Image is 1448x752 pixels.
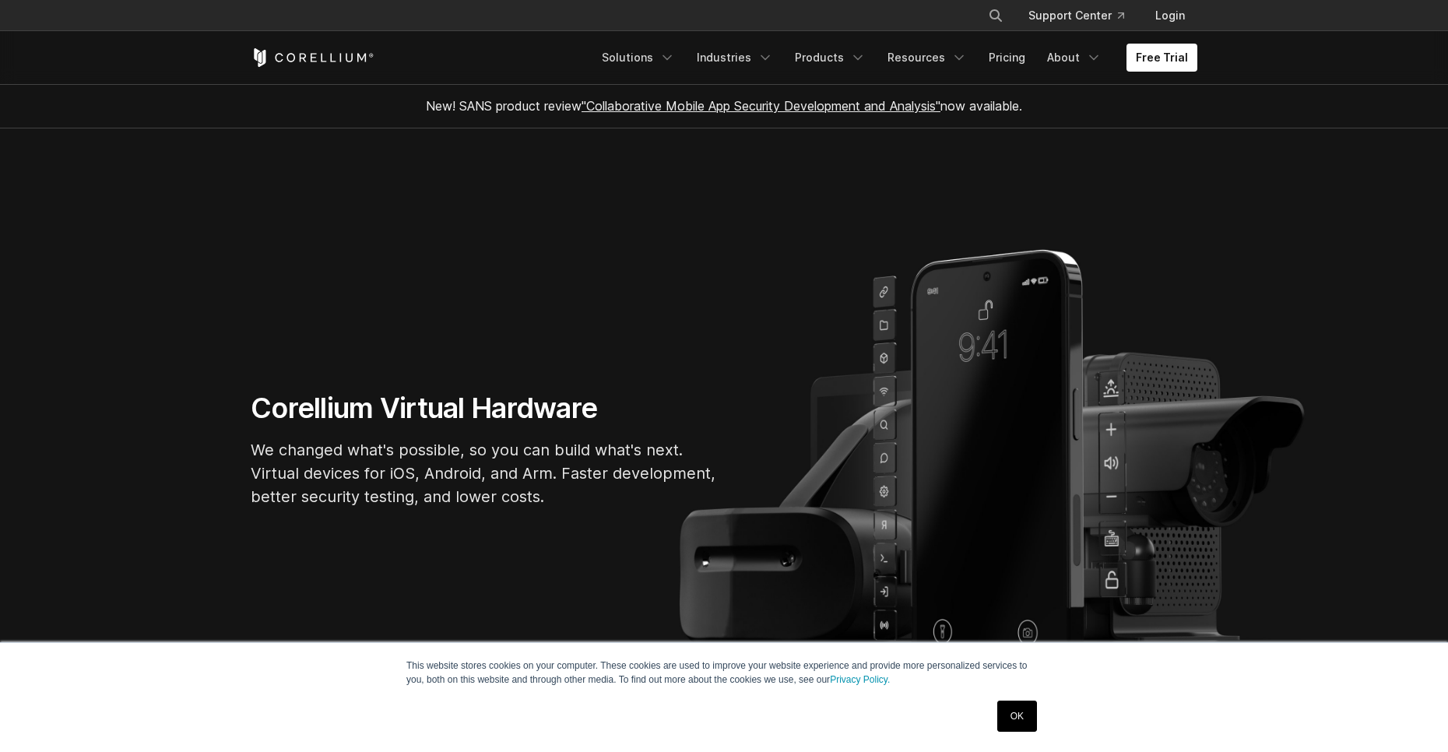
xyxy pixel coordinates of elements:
button: Search [982,2,1010,30]
a: Resources [878,44,976,72]
a: About [1038,44,1111,72]
a: Corellium Home [251,48,374,67]
span: New! SANS product review now available. [426,98,1022,114]
a: Industries [687,44,782,72]
div: Navigation Menu [592,44,1197,72]
a: Support Center [1016,2,1137,30]
div: Navigation Menu [969,2,1197,30]
a: OK [997,701,1037,732]
a: Privacy Policy. [830,674,890,685]
h1: Corellium Virtual Hardware [251,391,718,426]
a: Products [786,44,875,72]
a: "Collaborative Mobile App Security Development and Analysis" [582,98,940,114]
p: This website stores cookies on your computer. These cookies are used to improve your website expe... [406,659,1042,687]
a: Free Trial [1126,44,1197,72]
a: Login [1143,2,1197,30]
a: Pricing [979,44,1035,72]
p: We changed what's possible, so you can build what's next. Virtual devices for iOS, Android, and A... [251,438,718,508]
a: Solutions [592,44,684,72]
